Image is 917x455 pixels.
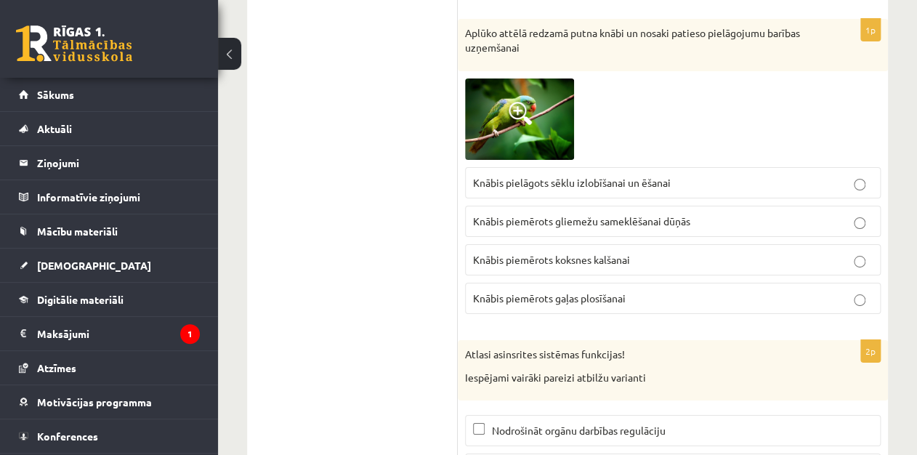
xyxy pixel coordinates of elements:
a: Digitālie materiāli [19,283,200,316]
input: Knābis piemērots gaļas plosīšanai [854,294,865,306]
span: Mācību materiāli [37,225,118,238]
span: Atzīmes [37,361,76,374]
legend: Informatīvie ziņojumi [37,180,200,214]
legend: Maksājumi [37,317,200,350]
a: [DEMOGRAPHIC_DATA] [19,249,200,282]
span: Nodrošināt orgānu darbības regulāciju [492,424,666,437]
input: Knābis piemērots gliemežu sameklēšanai dūņās [854,217,865,229]
legend: Ziņojumi [37,146,200,180]
span: [DEMOGRAPHIC_DATA] [37,259,151,272]
img: 1.jpg [465,78,574,160]
p: Iespējami vairāki pareizi atbilžu varianti [465,371,808,385]
input: Knābis pielāgots sēklu izlobīšanai un ēšanai [854,179,865,190]
i: 1 [180,324,200,344]
span: Sākums [37,88,74,101]
a: Motivācijas programma [19,385,200,419]
span: Motivācijas programma [37,395,152,408]
a: Aktuāli [19,112,200,145]
a: Maksājumi1 [19,317,200,350]
span: Digitālie materiāli [37,293,124,306]
p: 2p [860,339,881,363]
a: Konferences [19,419,200,453]
input: Knābis piemērots koksnes kalšanai [854,256,865,267]
p: 1p [860,18,881,41]
a: Mācību materiāli [19,214,200,248]
span: Aktuāli [37,122,72,135]
span: Konferences [37,430,98,443]
p: Atlasi asinsrites sistēmas funkcijas! [465,347,808,362]
a: Sākums [19,78,200,111]
span: Knābis pielāgots sēklu izlobīšanai un ēšanai [473,176,671,189]
a: Informatīvie ziņojumi [19,180,200,214]
input: Nodrošināt orgānu darbības regulāciju [473,423,485,435]
a: Ziņojumi [19,146,200,180]
p: Aplūko attēlā redzamā putna knābi un nosaki patieso pielāgojumu barības uzņemšanai [465,26,808,55]
span: Knābis piemērots koksnes kalšanai [473,253,630,266]
span: Knābis piemērots gliemežu sameklēšanai dūņās [473,214,690,227]
span: Knābis piemērots gaļas plosīšanai [473,291,626,305]
a: Atzīmes [19,351,200,384]
a: Rīgas 1. Tālmācības vidusskola [16,25,132,62]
